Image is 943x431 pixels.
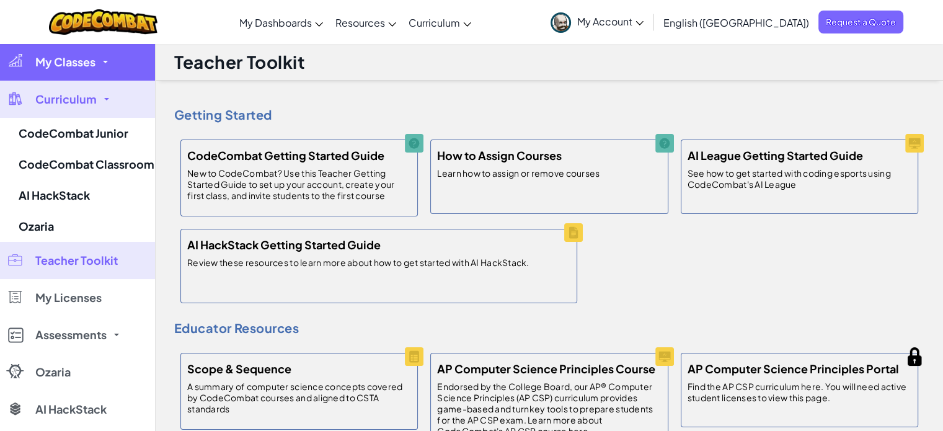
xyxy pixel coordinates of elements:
[174,50,305,74] h1: Teacher Toolkit
[437,360,655,378] h5: AP Computer Science Principles Course
[174,105,924,124] h4: Getting Started
[544,2,650,42] a: My Account
[688,381,911,403] p: Find the AP CSP curriculum here. You will need active student licenses to view this page.
[35,94,97,105] span: Curriculum
[335,16,385,29] span: Resources
[688,360,899,378] h5: AP Computer Science Principles Portal
[187,381,411,414] p: A summary of computer science concepts covered by CodeCombat courses and aligned to CSTA standards
[187,167,411,201] p: New to CodeCombat? Use this Teacher Getting Started Guide to set up your account, create your fir...
[187,146,384,164] h5: CodeCombat Getting Started Guide
[35,404,107,415] span: AI HackStack
[174,319,924,337] h4: Educator Resources
[35,329,107,340] span: Assessments
[577,15,644,28] span: My Account
[174,133,424,223] a: CodeCombat Getting Started Guide New to CodeCombat? Use this Teacher Getting Started Guide to set...
[174,223,583,309] a: AI HackStack Getting Started Guide Review these resources to learn more about how to get started ...
[688,167,911,190] p: See how to get started with coding esports using CodeCombat's AI League
[675,133,924,220] a: AI League Getting Started Guide See how to get started with coding esports using CodeCombat's AI ...
[818,11,903,33] a: Request a Quote
[233,6,329,39] a: My Dashboards
[329,6,402,39] a: Resources
[187,236,381,254] h5: AI HackStack Getting Started Guide
[402,6,477,39] a: Curriculum
[35,367,71,378] span: Ozaria
[437,167,600,179] p: Learn how to assign or remove courses
[437,146,562,164] h5: How to Assign Courses
[409,16,460,29] span: Curriculum
[239,16,312,29] span: My Dashboards
[35,56,95,68] span: My Classes
[663,16,809,29] span: English ([GEOGRAPHIC_DATA])
[49,9,157,35] img: CodeCombat logo
[551,12,571,33] img: avatar
[187,360,291,378] h5: Scope & Sequence
[424,133,674,220] a: How to Assign Courses Learn how to assign or remove courses
[35,292,102,303] span: My Licenses
[187,257,529,268] p: Review these resources to learn more about how to get started with AI HackStack.
[35,255,118,266] span: Teacher Toolkit
[657,6,815,39] a: English ([GEOGRAPHIC_DATA])
[688,146,863,164] h5: AI League Getting Started Guide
